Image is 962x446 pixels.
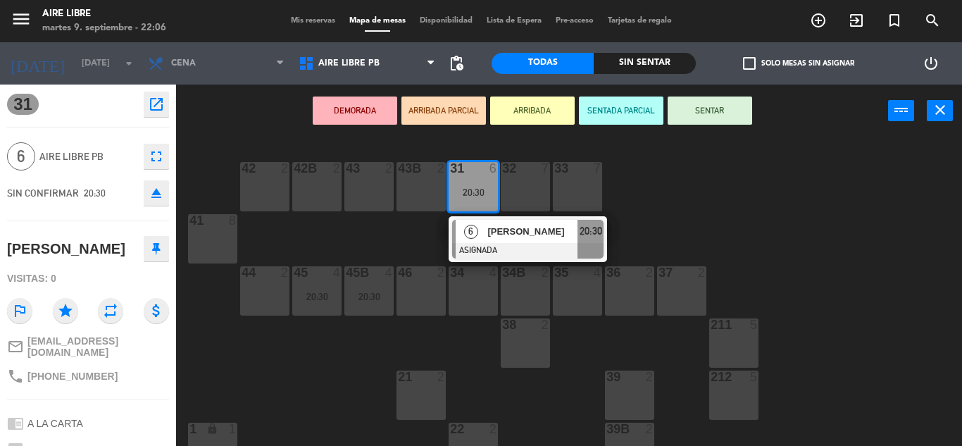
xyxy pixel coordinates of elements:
[848,12,865,29] i: exit_to_app
[606,266,607,279] div: 36
[450,162,451,175] div: 31
[342,17,413,25] span: Mapa de mesas
[489,162,498,175] div: 6
[810,12,827,29] i: add_circle_outline
[313,97,397,125] button: DEMORADA
[7,368,24,385] i: phone
[743,57,756,70] span: check_box_outline_blank
[464,225,478,239] span: 6
[554,266,555,279] div: 35
[554,162,555,175] div: 33
[333,162,342,175] div: 2
[7,338,24,355] i: mail_outline
[7,187,79,199] span: SIN CONFIRMAR
[144,144,169,169] button: fullscreen
[606,423,607,435] div: 39B
[42,21,166,35] div: martes 9. septiembre - 22:06
[450,423,451,435] div: 22
[711,371,711,383] div: 212
[542,266,550,279] div: 2
[711,318,711,331] div: 211
[189,214,190,227] div: 41
[549,17,601,25] span: Pre-acceso
[492,53,594,74] div: Todas
[144,180,169,206] button: eject
[437,371,446,383] div: 2
[743,57,854,70] label: Solo mesas sin asignar
[932,101,949,118] i: close
[502,318,503,331] div: 38
[502,266,503,279] div: 34B
[7,237,125,261] div: [PERSON_NAME]
[120,55,137,72] i: arrow_drop_down
[7,335,169,358] a: mail_outline[EMAIL_ADDRESS][DOMAIN_NAME]
[924,12,941,29] i: search
[658,266,659,279] div: 37
[580,223,602,240] span: 20:30
[401,97,486,125] button: ARRIBADA PARCIAL
[413,17,480,25] span: Disponibilidad
[579,97,663,125] button: SENTADA PARCIAL
[927,100,953,121] button: close
[7,266,169,291] div: Visitas: 0
[333,266,342,279] div: 4
[923,55,939,72] i: power_settings_new
[489,266,498,279] div: 4
[27,371,118,382] span: [PHONE_NUMBER]
[281,162,289,175] div: 2
[646,371,654,383] div: 2
[144,298,169,323] i: attach_money
[144,92,169,117] button: open_in_new
[646,423,654,435] div: 2
[437,162,446,175] div: 2
[449,187,498,197] div: 20:30
[98,298,123,323] i: repeat
[646,266,654,279] div: 2
[490,97,575,125] button: ARRIBADA
[601,17,679,25] span: Tarjetas de regalo
[502,162,503,175] div: 32
[450,266,451,279] div: 34
[886,12,903,29] i: turned_in_not
[594,266,602,279] div: 4
[594,53,696,74] div: Sin sentar
[39,149,137,165] span: Aire Libre PB
[750,318,758,331] div: 5
[148,185,165,202] i: eject
[7,142,35,171] span: 6
[171,58,196,68] span: Cena
[7,94,39,115] span: 31
[480,17,549,25] span: Lista de Espera
[53,298,78,323] i: star
[542,162,550,175] div: 7
[893,101,910,118] i: power_input
[284,17,342,25] span: Mis reservas
[11,8,32,30] i: menu
[7,298,32,323] i: outlined_flag
[888,100,914,121] button: power_input
[11,8,32,35] button: menu
[281,266,289,279] div: 2
[448,55,465,72] span: pending_actions
[27,418,83,429] span: A LA CARTA
[594,162,602,175] div: 7
[7,415,24,432] i: chrome_reader_mode
[437,266,446,279] div: 2
[84,187,106,199] span: 20:30
[148,148,165,165] i: fullscreen
[148,96,165,113] i: open_in_new
[487,224,577,239] span: [PERSON_NAME]
[489,423,498,435] div: 2
[698,266,706,279] div: 2
[229,423,237,435] div: 1
[385,266,394,279] div: 4
[292,292,342,302] div: 20:30
[398,266,399,279] div: 46
[229,214,237,227] div: 8
[189,423,190,435] div: 1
